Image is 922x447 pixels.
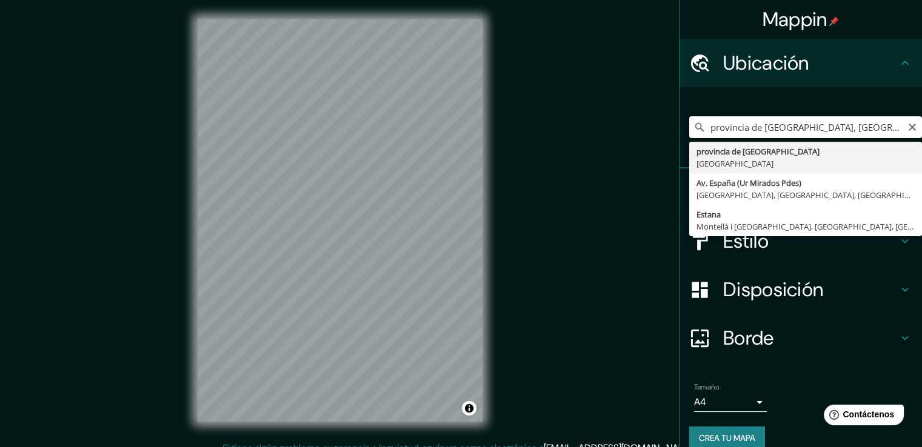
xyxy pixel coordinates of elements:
font: Mappin [763,7,827,32]
div: Disposición [680,265,922,314]
font: Borde [723,325,774,351]
font: Estilo [723,228,769,254]
div: A4 [694,392,767,412]
font: Estana [697,209,721,220]
div: Estilo [680,217,922,265]
canvas: Mapa [198,19,483,422]
font: Tamaño [694,382,719,392]
font: Av. España (Ur Mirados Pdes) [697,177,801,188]
button: Claro [907,121,917,132]
button: Activar o desactivar atribución [462,401,476,416]
iframe: Lanzador de widgets de ayuda [814,400,909,434]
font: Disposición [723,277,823,302]
font: A4 [694,396,706,408]
font: Ubicación [723,50,809,76]
input: Elige tu ciudad o zona [689,116,922,138]
font: Crea tu mapa [699,432,755,443]
div: Patas [680,168,922,217]
div: Ubicación [680,39,922,87]
font: [GEOGRAPHIC_DATA] [697,158,773,169]
div: Borde [680,314,922,362]
img: pin-icon.png [829,16,839,26]
font: provincia de [GEOGRAPHIC_DATA] [697,146,820,157]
